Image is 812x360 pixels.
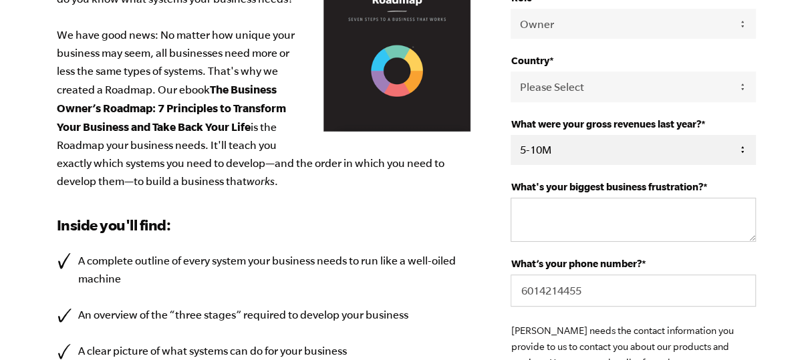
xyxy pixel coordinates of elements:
[511,181,702,192] span: What's your biggest business frustration?
[57,214,471,236] h3: Inside you'll find:
[511,258,641,269] span: What’s your phone number?
[57,83,286,133] b: The Business Owner’s Roadmap: 7 Principles to Transform Your Business and Take Back Your Life
[745,296,812,360] iframe: Chat Widget
[511,55,549,66] span: Country
[511,118,700,130] span: What were your gross revenues last year?
[57,252,471,288] li: A complete outline of every system your business needs to run like a well-oiled machine
[247,175,275,187] em: works
[57,306,471,324] li: An overview of the “three stages” required to develop your business
[57,342,471,360] li: A clear picture of what systems can do for your business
